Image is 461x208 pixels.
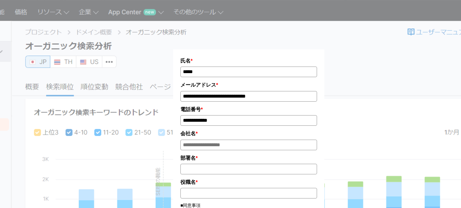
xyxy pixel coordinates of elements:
[180,81,317,89] label: メールアドレス
[180,105,317,113] label: 電話番号
[180,178,317,186] label: 役職名
[180,129,317,137] label: 会社名
[180,154,317,162] label: 部署名
[180,57,317,65] label: 氏名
